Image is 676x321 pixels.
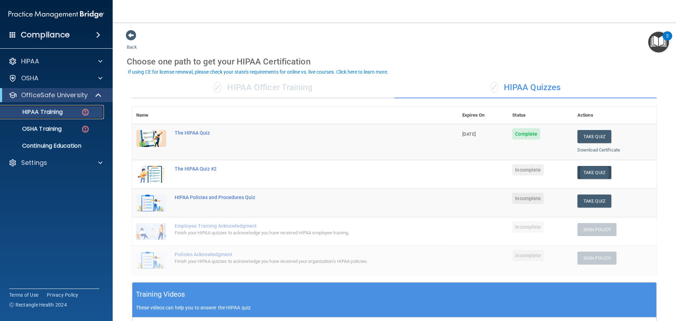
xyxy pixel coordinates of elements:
[577,223,616,236] button: Sign Policy
[21,159,47,167] p: Settings
[394,77,657,98] div: HIPAA Quizzes
[577,147,620,153] a: Download Certificate
[508,107,573,124] th: Status
[21,57,39,66] p: HIPAA
[127,51,662,72] div: Choose one path to get your HIPAA Certification
[175,252,423,257] div: Policies Acknowledgment
[8,7,104,21] img: PMB logo
[462,131,476,137] span: [DATE]
[666,36,669,45] div: 2
[5,109,63,116] p: HIPAA Training
[577,252,616,265] button: Sign Policy
[127,36,137,50] a: Back
[175,223,423,229] div: Employee Training Acknowledgment
[21,91,88,99] p: OfficeSafe University
[175,229,423,237] div: Finish your HIPAA quizzes to acknowledge you have received HIPAA employee training.
[8,159,102,167] a: Settings
[175,166,423,172] div: The HIPAA Quiz #2
[577,195,611,208] button: Take Quiz
[132,107,170,124] th: Name
[573,107,657,124] th: Actions
[512,164,544,175] span: Incomplete
[8,57,102,66] a: HIPAA
[132,77,394,98] div: HIPAA Officer Training
[175,257,423,266] div: Finish your HIPAA quizzes to acknowledge you have received your organization’s HIPAA policies.
[577,166,611,179] button: Take Quiz
[9,301,67,308] span: Ⓒ Rectangle Health 2024
[47,291,79,298] a: Privacy Policy
[214,82,221,93] span: ✓
[9,291,38,298] a: Terms of Use
[5,142,101,149] p: Continuing Education
[21,30,70,40] h4: Compliance
[81,108,90,117] img: danger-circle.6113f641.png
[127,68,389,75] button: If using CE for license renewal, please check your state's requirements for online vs. live cours...
[128,69,388,74] div: If using CE for license renewal, please check your state's requirements for online vs. live cours...
[512,128,540,140] span: Complete
[136,288,185,301] h5: Training Videos
[8,74,102,82] a: OSHA
[512,193,544,204] span: Incomplete
[81,125,90,134] img: danger-circle.6113f641.png
[577,130,611,143] button: Take Quiz
[21,74,39,82] p: OSHA
[512,221,544,233] span: Incomplete
[175,195,423,200] div: HIPAA Policies and Procedures Quiz
[5,125,62,132] p: OSHA Training
[648,32,669,53] button: Open Resource Center, 2 new notifications
[458,107,508,124] th: Expires On
[175,130,423,136] div: The HIPAA Quiz
[136,305,653,310] p: These videos can help you to answer the HIPAA quiz
[490,82,498,93] span: ✓
[512,250,544,261] span: Incomplete
[8,91,102,99] a: OfficeSafe University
